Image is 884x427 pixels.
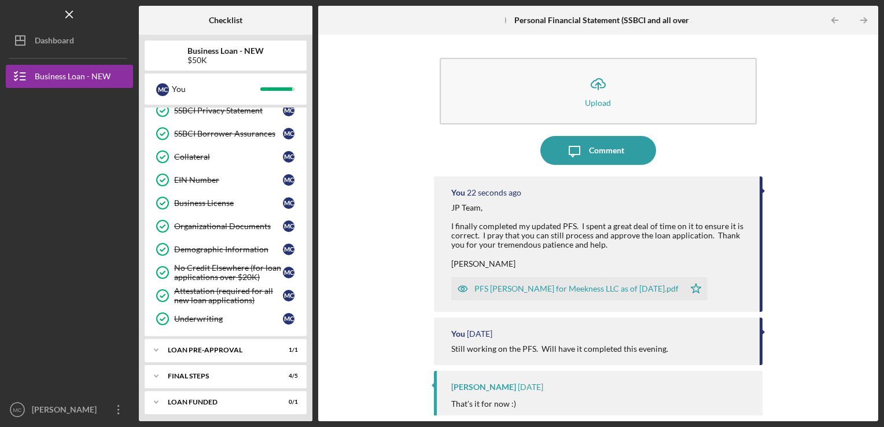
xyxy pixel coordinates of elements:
[29,398,104,424] div: [PERSON_NAME]
[451,277,708,300] button: PFS [PERSON_NAME] for Meekness LLC as of [DATE].pdf
[150,145,301,168] a: CollateralMC
[451,344,668,354] div: Still working on the PFS. Will have it completed this evening.
[172,79,260,99] div: You
[174,175,283,185] div: EIN Number
[150,215,301,238] a: Organizational DocumentsMC
[283,151,294,163] div: M C
[174,222,283,231] div: Organizational Documents
[467,329,492,338] time: 2025-08-08 21:53
[440,58,757,124] button: Upload
[150,168,301,192] a: EIN NumberMC
[35,65,110,91] div: Business Loan - NEW
[518,382,543,392] time: 2025-08-08 18:11
[13,407,22,413] text: MC
[283,313,294,325] div: M C
[474,284,679,293] div: PFS [PERSON_NAME] for Meekness LLC as of [DATE].pdf
[451,188,465,197] div: You
[150,261,301,284] a: No Credit Elsewhere (for loan applications over $20K)MC
[6,29,133,52] button: Dashboard
[174,106,283,115] div: SSBCI Privacy Statement
[150,192,301,215] a: Business LicenseMC
[150,99,301,122] a: SSBCI Privacy StatementMC
[451,329,465,338] div: You
[174,286,283,305] div: Attestation (required for all new loan applications)
[283,128,294,139] div: M C
[209,16,242,25] b: Checklist
[277,373,298,380] div: 4 / 5
[451,382,516,392] div: [PERSON_NAME]
[283,197,294,209] div: M C
[283,105,294,116] div: M C
[174,263,283,282] div: No Credit Elsewhere (for loan applications over $20K)
[187,56,264,65] div: $50K
[283,267,294,278] div: M C
[585,98,611,107] div: Upload
[283,174,294,186] div: M C
[35,29,74,55] div: Dashboard
[150,122,301,145] a: SSBCI Borrower AssurancesMC
[467,188,521,197] time: 2025-08-10 17:46
[156,83,169,96] div: M C
[174,314,283,323] div: Underwriting
[174,198,283,208] div: Business License
[174,152,283,161] div: Collateral
[168,399,269,406] div: LOAN FUNDED
[187,46,264,56] b: Business Loan - NEW
[277,347,298,354] div: 1 / 1
[150,307,301,330] a: UnderwritingMC
[277,399,298,406] div: 0 / 1
[283,290,294,301] div: M C
[540,136,656,165] button: Comment
[283,220,294,232] div: M C
[6,398,133,421] button: MC[PERSON_NAME]
[451,397,516,410] p: That's it for now :)
[283,244,294,255] div: M C
[589,136,624,165] div: Comment
[174,245,283,254] div: Demographic Information
[174,129,283,138] div: SSBCI Borrower Assurances
[451,203,749,268] div: JP Team, I finally completed my updated PFS. I spent a great deal of time on it to ensure it is c...
[150,238,301,261] a: Demographic InformationMC
[168,373,269,380] div: FINAL STEPS
[168,347,269,354] div: LOAN PRE-APPROVAL
[6,65,133,88] button: Business Loan - NEW
[150,284,301,307] a: Attestation (required for all new loan applications)MC
[514,16,712,25] b: Personal Financial Statement (SSBCI and all over $50k)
